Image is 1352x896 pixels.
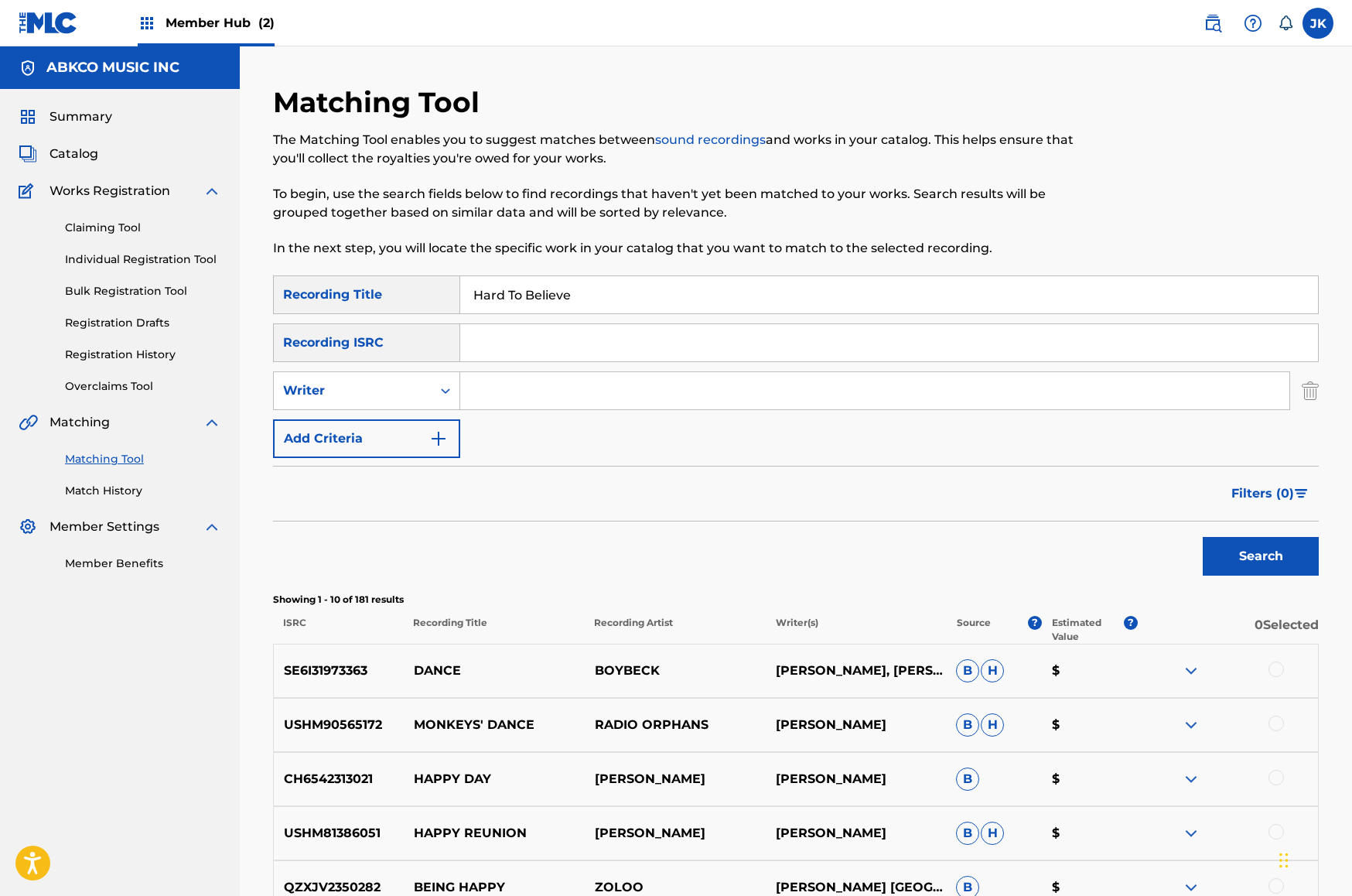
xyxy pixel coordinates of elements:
p: [PERSON_NAME] [584,824,765,843]
img: expand [203,413,221,432]
h5: ABKCO MUSIC INC [46,59,179,77]
a: Overclaims Tool [65,378,221,395]
p: $ [1042,716,1138,734]
p: [PERSON_NAME], [PERSON_NAME] [765,662,946,680]
p: 0 Selected [1138,616,1319,644]
a: Claiming Tool [65,220,221,236]
div: Drag [1279,837,1289,884]
img: Accounts [19,59,37,77]
button: Filters (0) [1222,474,1319,513]
p: DANCE [404,662,585,680]
p: The Matching Tool enables you to suggest matches between and works in your catalog. This helps en... [273,131,1078,168]
img: Summary [19,108,37,126]
img: expand [1182,824,1200,843]
span: Member Settings [50,518,159,536]
img: Matching [19,413,38,432]
p: $ [1042,662,1138,680]
p: To begin, use the search fields below to find recordings that haven't yet been matched to your wo... [273,185,1078,222]
span: Works Registration [50,182,170,200]
p: HAPPY DAY [404,770,585,788]
span: B [956,713,979,737]
form: Search Form [273,275,1319,583]
img: Works Registration [19,182,39,200]
span: B [956,659,979,682]
button: Add Criteria [273,419,460,458]
p: USHM81386051 [274,824,404,843]
span: H [981,659,1004,682]
span: (2) [258,15,275,30]
a: Bulk Registration Tool [65,283,221,299]
p: BOYBECK [584,662,765,680]
img: expand [203,518,221,536]
p: Estimated Value [1052,616,1123,644]
p: [PERSON_NAME] [765,824,946,843]
img: expand [1182,770,1200,788]
div: User Menu [1302,8,1333,39]
a: Registration History [65,347,221,363]
a: SummarySummary [19,108,112,126]
p: RADIO ORPHANS [584,716,765,734]
img: 9d2ae6d4665cec9f34b9.svg [429,429,448,448]
a: Registration Drafts [65,315,221,331]
span: ? [1124,616,1138,630]
img: MLC Logo [19,12,78,34]
p: [PERSON_NAME] [584,770,765,788]
p: Showing 1 - 10 of 181 results [273,593,1319,607]
img: Member Settings [19,518,37,536]
a: sound recordings [655,132,766,147]
iframe: Resource Center [1309,614,1352,742]
span: Filters ( 0 ) [1231,484,1294,503]
p: HAPPY REUNION [404,824,585,843]
img: expand [203,182,221,200]
img: Delete Criterion [1302,371,1319,410]
img: expand [1182,716,1200,734]
p: Source [957,616,991,644]
img: Catalog [19,145,37,163]
p: ISRC [273,616,403,644]
span: Matching [50,413,110,432]
a: Match History [65,483,221,499]
p: [PERSON_NAME] [765,770,946,788]
a: Matching Tool [65,451,221,467]
h2: Matching Tool [273,85,487,120]
p: MONKEYS' DANCE [404,716,585,734]
a: Member Benefits [65,556,221,572]
p: $ [1042,770,1138,788]
img: expand [1182,662,1200,680]
button: Search [1203,537,1319,576]
a: Individual Registration Tool [65,251,221,268]
a: Public Search [1197,8,1228,39]
p: [PERSON_NAME] [765,716,946,734]
span: Summary [50,108,112,126]
p: USHM90565172 [274,716,404,734]
img: filter [1295,489,1308,498]
img: help [1244,14,1262,32]
span: Member Hub [166,14,275,32]
div: Notifications [1278,15,1293,31]
p: Recording Title [403,616,584,644]
p: Writer(s) [765,616,946,644]
a: CatalogCatalog [19,145,98,163]
span: Catalog [50,145,98,163]
p: $ [1042,824,1138,843]
p: CH6542313021 [274,770,404,788]
img: Top Rightsholders [138,14,156,32]
p: Recording Artist [584,616,765,644]
p: In the next step, you will locate the specific work in your catalog that you want to match to the... [273,239,1078,258]
iframe: Chat Widget [1275,822,1352,896]
span: B [956,768,979,791]
span: B [956,822,979,845]
img: search [1203,14,1222,32]
span: H [981,822,1004,845]
div: Writer [283,381,422,400]
div: Help [1238,8,1268,39]
span: ? [1028,616,1042,630]
p: SE6I31973363 [274,662,404,680]
span: H [981,713,1004,737]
